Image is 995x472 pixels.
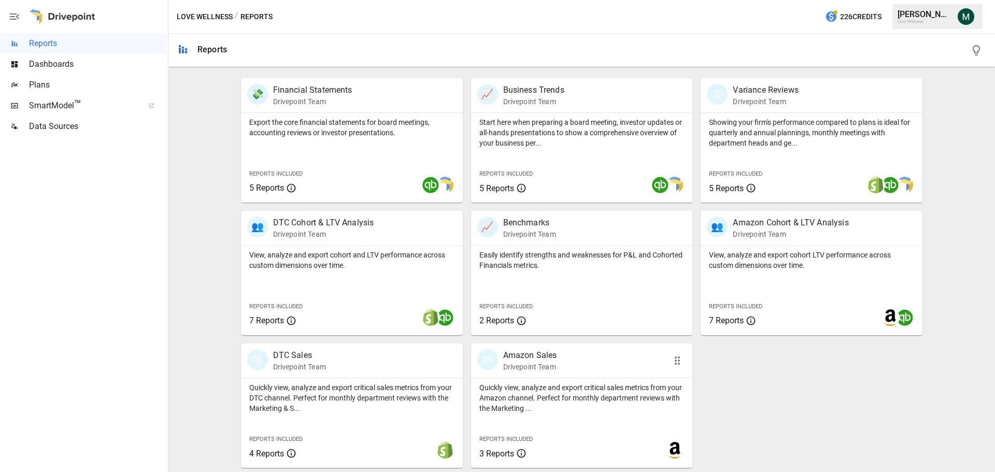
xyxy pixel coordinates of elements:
span: Reports Included [249,170,303,177]
img: quickbooks [437,309,453,326]
img: smart model [666,177,683,193]
div: / [235,10,238,23]
span: 5 Reports [709,183,744,193]
div: 🗓 [707,84,728,105]
img: smart model [897,177,913,193]
p: Start here when preparing a board meeting, investor updates or all-hands presentations to show a ... [479,117,685,148]
span: 5 Reports [479,183,514,193]
p: View, analyze and export cohort and LTV performance across custom dimensions over time. [249,250,454,270]
div: [PERSON_NAME] [898,9,951,19]
span: ™ [74,98,81,111]
div: Reports [197,45,227,54]
img: Michael Cormack [958,8,974,25]
p: Financial Statements [273,84,352,96]
div: 👥 [247,217,268,237]
span: Reports Included [249,436,303,442]
div: 💸 [247,84,268,105]
div: 👥 [707,217,728,237]
div: Love Wellness [898,19,951,24]
div: 📈 [477,84,498,105]
span: 3 Reports [479,449,514,459]
span: 7 Reports [709,316,744,325]
p: Drivepoint Team [273,96,352,107]
img: shopify [868,177,884,193]
span: 4 Reports [249,449,284,459]
span: Reports Included [709,170,762,177]
p: Quickly view, analyze and export critical sales metrics from your DTC channel. Perfect for monthl... [249,382,454,413]
button: 226Credits [821,7,886,26]
div: 🛍 [247,349,268,370]
div: 📈 [477,217,498,237]
p: Drivepoint Team [733,229,848,239]
p: DTC Sales [273,349,326,362]
p: Showing your firm's performance compared to plans is ideal for quarterly and annual plannings, mo... [709,117,914,148]
img: amazon [666,442,683,459]
p: Drivepoint Team [503,229,556,239]
p: Benchmarks [503,217,556,229]
img: shopify [437,442,453,459]
span: Data Sources [29,120,166,133]
span: Reports Included [709,303,762,310]
p: Drivepoint Team [273,229,374,239]
span: Plans [29,79,166,91]
button: Michael Cormack [951,2,980,31]
span: 7 Reports [249,316,284,325]
p: Drivepoint Team [503,96,564,107]
img: smart model [437,177,453,193]
img: quickbooks [897,309,913,326]
p: Variance Reviews [733,84,798,96]
button: Love Wellness [177,10,233,23]
img: shopify [422,309,439,326]
span: 226 Credits [840,10,882,23]
img: quickbooks [422,177,439,193]
p: Drivepoint Team [273,362,326,372]
span: Reports [29,37,166,50]
img: amazon [882,309,899,326]
span: 5 Reports [249,183,284,193]
div: 🛍 [477,349,498,370]
span: SmartModel [29,99,137,112]
p: Export the core financial statements for board meetings, accounting reviews or investor presentat... [249,117,454,138]
p: Drivepoint Team [503,362,557,372]
p: Business Trends [503,84,564,96]
span: Dashboards [29,58,166,70]
span: Reports Included [479,170,533,177]
p: View, analyze and export cohort LTV performance across custom dimensions over time. [709,250,914,270]
p: Drivepoint Team [733,96,798,107]
span: Reports Included [479,436,533,442]
p: Amazon Sales [503,349,557,362]
img: quickbooks [882,177,899,193]
p: DTC Cohort & LTV Analysis [273,217,374,229]
p: Amazon Cohort & LTV Analysis [733,217,848,229]
span: Reports Included [479,303,533,310]
span: 2 Reports [479,316,514,325]
p: Quickly view, analyze and export critical sales metrics from your Amazon channel. Perfect for mon... [479,382,685,413]
p: Easily identify strengths and weaknesses for P&L and Cohorted Financials metrics. [479,250,685,270]
img: quickbooks [652,177,669,193]
span: Reports Included [249,303,303,310]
